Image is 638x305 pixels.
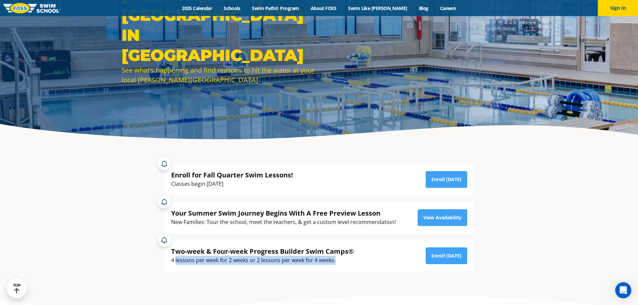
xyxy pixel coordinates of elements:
a: Swim Like [PERSON_NAME] [342,5,413,11]
a: Schools [218,5,246,11]
div: Your Summer Swim Journey Begins With A Free Preview Lesson [171,209,396,218]
img: FOSS Swim School Logo [3,3,61,13]
div: New Families: Tour the school, meet the teachers, & get a custom level recommendation! [171,218,396,227]
div: Open Intercom Messenger [615,282,631,298]
a: Enroll [DATE] [426,247,467,264]
div: Enroll for Fall Quarter Swim Lessons! [171,170,293,179]
a: 2025 Calendar [176,5,218,11]
div: TOP [13,283,21,294]
div: Two-week & Four-week Progress Builder Swim Camps® [171,247,354,256]
div: 4 lessons per week for 2 weeks or 2 lessons per week for 4 weeks. [171,256,354,265]
a: Swim Path® Program [246,5,305,11]
a: Enroll [DATE] [426,171,467,188]
div: See what’s happening and find reasons to hit the water at your local [PERSON_NAME][GEOGRAPHIC_DATA]. [122,65,316,85]
a: Blog [413,5,434,11]
a: About FOSS [305,5,342,11]
a: Careers [434,5,462,11]
div: Classes begin [DATE] [171,179,293,188]
a: View Availability [418,209,467,226]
